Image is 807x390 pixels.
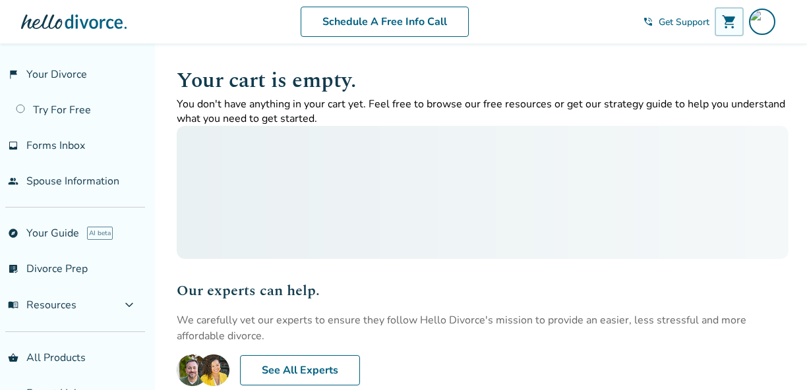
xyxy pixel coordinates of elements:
span: inbox [8,140,18,151]
span: Resources [8,298,76,312]
p: You don't have anything in your cart yet. Feel free to browse our free resources or get our strat... [177,97,789,126]
a: Schedule A Free Info Call [301,7,469,37]
span: expand_more [121,297,137,313]
span: shopping_cart [721,14,737,30]
a: See All Experts [240,355,360,385]
h2: Our experts can help. [177,280,789,302]
span: flag_2 [8,69,18,80]
img: binduvnair786@gmail.com [749,9,775,35]
span: AI beta [87,227,113,240]
span: people [8,176,18,186]
img: E [177,354,229,386]
span: phone_in_talk [643,16,653,27]
h1: Your cart is empty. [177,65,789,97]
span: Forms Inbox [26,138,85,153]
span: menu_book [8,300,18,310]
a: phone_in_talkGet Support [643,16,709,28]
span: list_alt_check [8,264,18,274]
span: shopping_basket [8,352,18,363]
p: We carefully vet our experts to ensure they follow Hello Divorce's mission to provide an easier, ... [177,312,789,344]
span: explore [8,228,18,238]
span: Get Support [659,16,709,28]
